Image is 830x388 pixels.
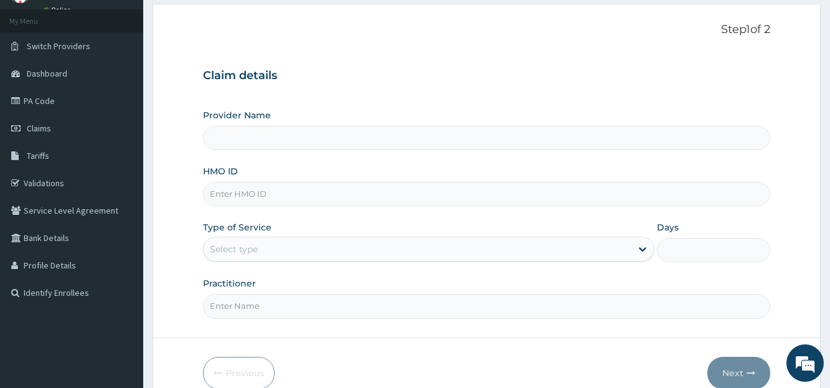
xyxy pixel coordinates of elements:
[44,6,73,14] a: Online
[27,150,49,161] span: Tariffs
[27,40,90,52] span: Switch Providers
[27,68,67,79] span: Dashboard
[657,221,679,234] label: Days
[203,165,238,177] label: HMO ID
[203,182,770,206] input: Enter HMO ID
[27,123,51,134] span: Claims
[203,277,256,290] label: Practitioner
[203,221,271,234] label: Type of Service
[203,109,271,121] label: Provider Name
[203,294,770,318] input: Enter Name
[203,69,770,83] h3: Claim details
[203,23,770,37] p: Step 1 of 2
[210,243,258,255] div: Select type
